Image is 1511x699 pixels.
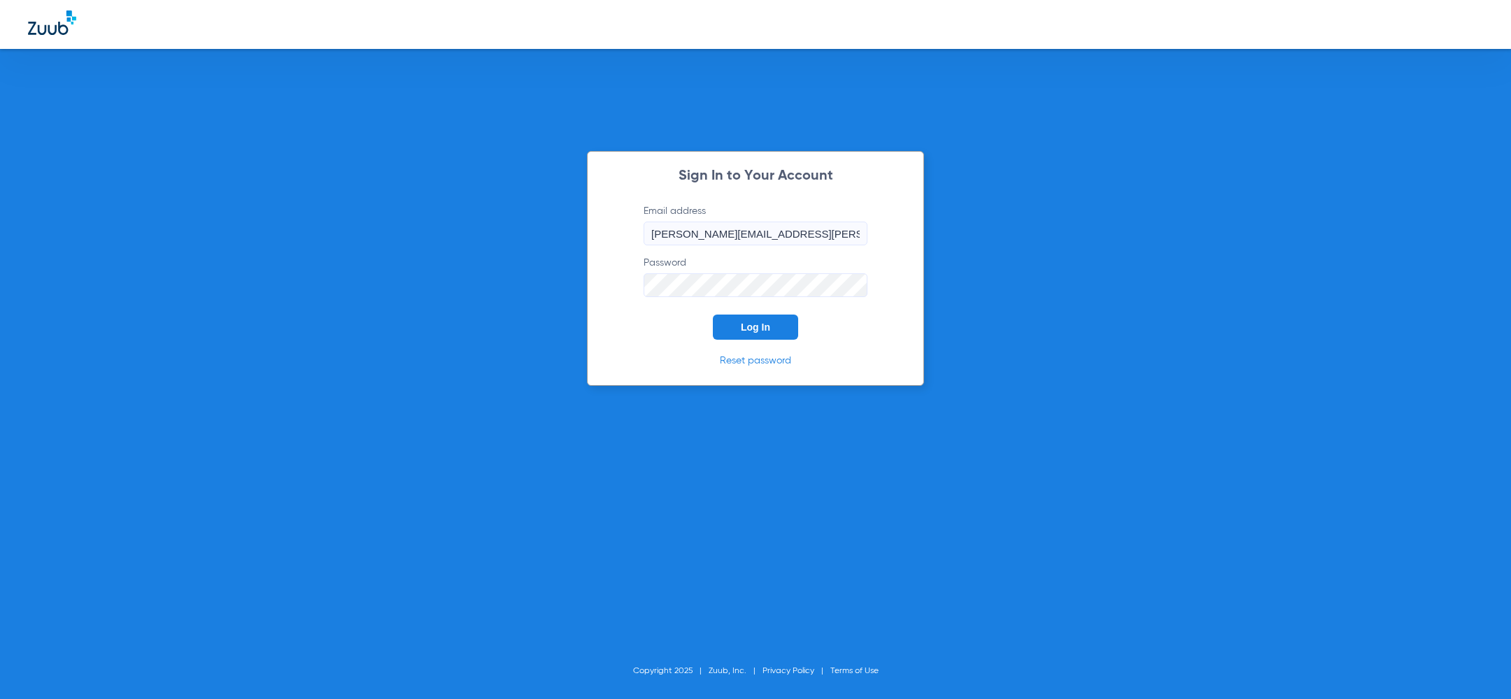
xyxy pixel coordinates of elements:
[644,256,867,297] label: Password
[623,169,888,183] h2: Sign In to Your Account
[741,322,770,333] span: Log In
[762,667,814,675] a: Privacy Policy
[644,273,867,297] input: Password
[28,10,76,35] img: Zuub Logo
[644,204,867,245] label: Email address
[644,222,867,245] input: Email address
[709,664,762,678] li: Zuub, Inc.
[633,664,709,678] li: Copyright 2025
[830,667,879,675] a: Terms of Use
[713,315,798,340] button: Log In
[720,356,791,366] a: Reset password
